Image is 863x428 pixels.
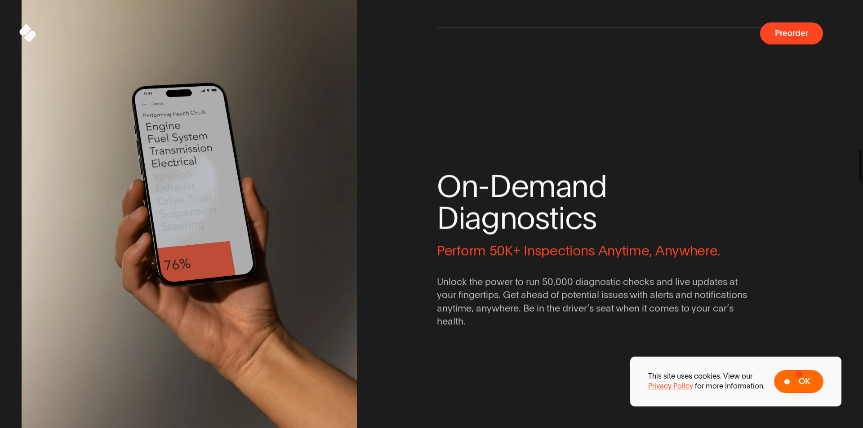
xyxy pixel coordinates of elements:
[437,171,772,235] span: On-Demand Diagnostics
[489,171,511,203] span: D
[558,203,565,234] span: i
[437,275,756,328] span: Unlock the power to run 50,000 diagnostic checks and live updates at your fingertips. Get ahead o...
[437,242,772,259] span: Perform 50K+ Inspections Anytime, Anywhere.
[437,203,458,234] span: D
[478,171,489,203] span: -
[481,203,500,234] span: g
[775,29,808,38] span: Preorder
[437,288,747,301] span: your fingertips. Get ahead of potential issues with alerts and notifications
[760,22,823,44] button: Preorder a SPARQ Diagnostics Device
[511,171,529,203] span: e
[437,242,721,259] span: Perform 50K+ Inspections Anytime, Anywhere.
[799,377,810,386] span: Ok
[437,275,738,288] span: Unlock the power to run 50,000 diagnostic checks and live updates at
[565,203,583,234] span: c
[571,171,588,203] span: n
[458,203,465,234] span: i
[549,203,558,234] span: t
[588,171,607,203] span: d
[516,203,535,234] span: o
[437,315,466,328] span: health.
[774,370,823,393] button: Ok
[461,171,478,203] span: n
[648,371,765,392] p: This site uses cookies. View our for more information.
[437,171,461,203] span: O
[582,203,597,234] span: s
[437,301,734,314] span: anytime, anywhere. Be in the driver’s seat when it comes to your car’s
[648,381,693,391] a: Privacy Policy
[535,203,550,234] span: s
[556,171,572,203] span: a
[500,203,517,234] span: n
[528,171,556,203] span: m
[465,203,481,234] span: a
